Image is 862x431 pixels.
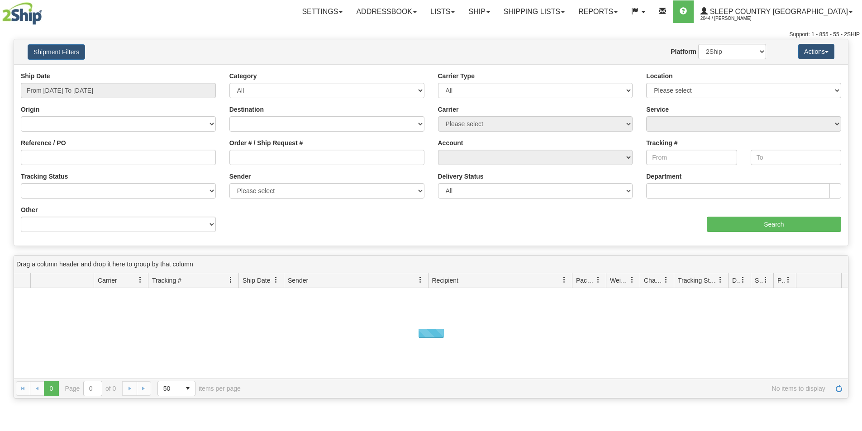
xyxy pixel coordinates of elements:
[671,47,696,56] label: Platform
[295,0,349,23] a: Settings
[732,276,740,285] span: Delivery Status
[646,172,681,181] label: Department
[2,31,860,38] div: Support: 1 - 855 - 55 - 2SHIP
[777,276,785,285] span: Pickup Status
[157,381,195,396] span: Page sizes drop down
[413,272,428,288] a: Sender filter column settings
[438,71,475,81] label: Carrier Type
[576,276,595,285] span: Packages
[646,150,737,165] input: From
[644,276,663,285] span: Charge
[163,384,175,393] span: 50
[243,276,270,285] span: Ship Date
[557,272,572,288] a: Recipient filter column settings
[268,272,284,288] a: Ship Date filter column settings
[781,272,796,288] a: Pickup Status filter column settings
[229,138,303,147] label: Order # / Ship Request #
[21,205,38,214] label: Other
[157,381,241,396] span: items per page
[44,381,58,396] span: Page 0
[14,256,848,273] div: grid grouping header
[758,272,773,288] a: Shipment Issues filter column settings
[832,381,846,396] a: Refresh
[21,71,50,81] label: Ship Date
[646,105,669,114] label: Service
[658,272,674,288] a: Charge filter column settings
[700,14,768,23] span: 2044 / [PERSON_NAME]
[21,172,68,181] label: Tracking Status
[571,0,624,23] a: Reports
[432,276,458,285] span: Recipient
[462,0,496,23] a: Ship
[735,272,751,288] a: Delivery Status filter column settings
[223,272,238,288] a: Tracking # filter column settings
[65,381,116,396] span: Page of 0
[713,272,728,288] a: Tracking Status filter column settings
[438,172,484,181] label: Delivery Status
[646,71,672,81] label: Location
[229,172,251,181] label: Sender
[133,272,148,288] a: Carrier filter column settings
[253,385,825,392] span: No items to display
[707,217,841,232] input: Search
[181,381,195,396] span: select
[751,150,841,165] input: To
[438,138,463,147] label: Account
[424,0,462,23] a: Lists
[229,71,257,81] label: Category
[229,105,264,114] label: Destination
[152,276,181,285] span: Tracking #
[349,0,424,23] a: Addressbook
[591,272,606,288] a: Packages filter column settings
[708,8,848,15] span: Sleep Country [GEOGRAPHIC_DATA]
[2,2,42,25] img: logo2044.jpg
[841,169,861,261] iframe: chat widget
[646,138,677,147] label: Tracking #
[21,138,66,147] label: Reference / PO
[624,272,640,288] a: Weight filter column settings
[28,44,85,60] button: Shipment Filters
[497,0,571,23] a: Shipping lists
[694,0,859,23] a: Sleep Country [GEOGRAPHIC_DATA] 2044 / [PERSON_NAME]
[798,44,834,59] button: Actions
[438,105,459,114] label: Carrier
[21,105,39,114] label: Origin
[610,276,629,285] span: Weight
[678,276,717,285] span: Tracking Status
[98,276,117,285] span: Carrier
[288,276,308,285] span: Sender
[755,276,762,285] span: Shipment Issues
